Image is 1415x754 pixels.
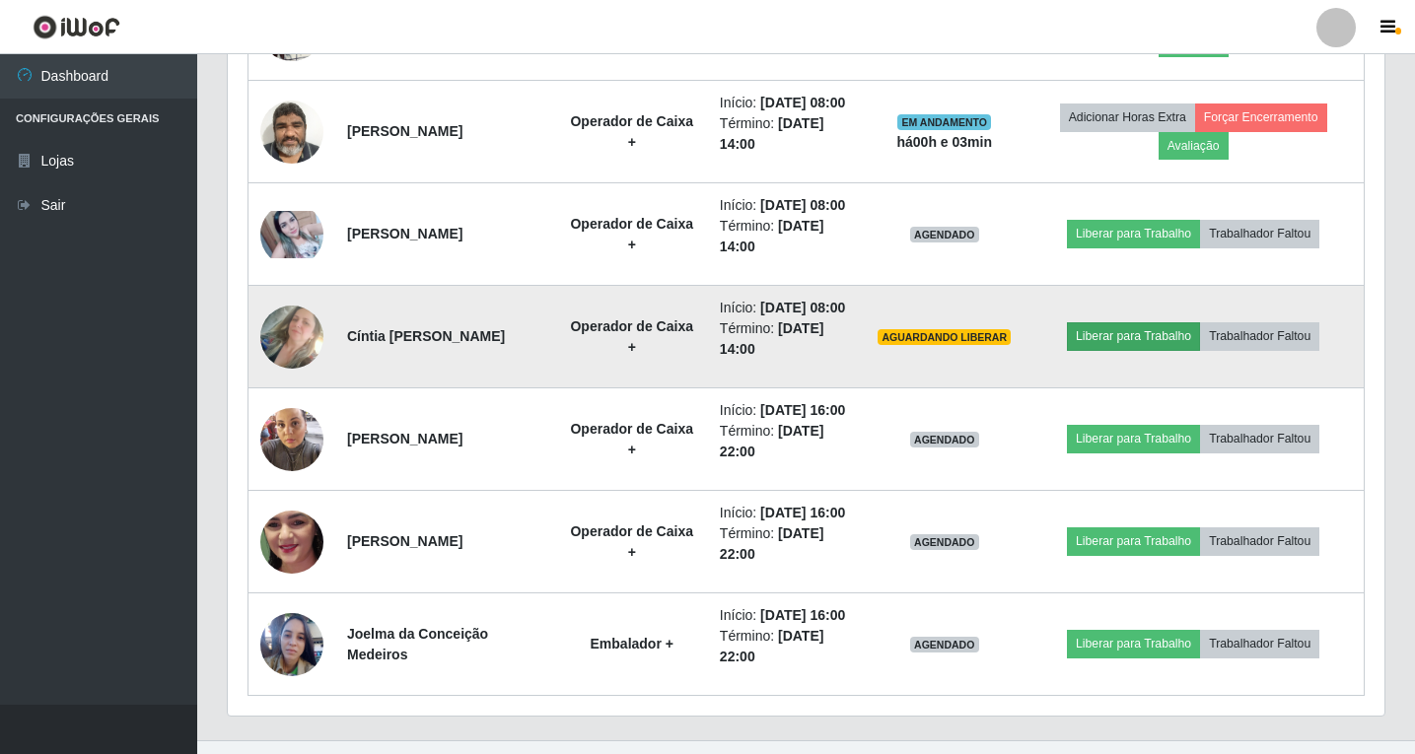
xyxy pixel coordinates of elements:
img: 1754158372592.jpeg [260,471,323,611]
span: AGENDADO [910,534,979,550]
img: 1754014885727.jpeg [260,601,323,686]
li: Início: [720,93,854,113]
time: [DATE] 16:00 [760,402,845,418]
img: 1668045195868.jpeg [260,211,323,258]
strong: Operador de Caixa + [570,216,693,252]
li: Término: [720,216,854,257]
li: Início: [720,605,854,626]
button: Liberar para Trabalho [1067,322,1200,350]
strong: Operador de Caixa + [570,523,693,560]
button: Liberar para Trabalho [1067,527,1200,555]
button: Liberar para Trabalho [1067,220,1200,247]
li: Término: [720,626,854,667]
strong: Operador de Caixa + [570,421,693,457]
img: 1756831283854.jpeg [260,281,323,392]
strong: há 00 h e 03 min [896,134,992,150]
strong: Joelma da Conceição Medeiros [347,626,488,662]
strong: [PERSON_NAME] [347,226,462,241]
time: [DATE] 16:00 [760,607,845,623]
button: Trabalhador Faltou [1200,220,1319,247]
button: Adicionar Horas Extra [1060,103,1195,131]
button: Trabalhador Faltou [1200,425,1319,452]
strong: Cíntia [PERSON_NAME] [347,328,505,344]
button: Liberar para Trabalho [1067,425,1200,452]
span: AGENDADO [910,637,979,652]
button: Avaliação [1159,132,1229,160]
button: Forçar Encerramento [1195,103,1327,131]
li: Término: [720,318,854,360]
time: [DATE] 08:00 [760,300,845,315]
strong: Embalador + [591,636,673,651]
li: Término: [720,113,854,155]
span: AGENDADO [910,432,979,447]
time: [DATE] 08:00 [760,197,845,213]
li: Término: [720,523,854,565]
button: Trabalhador Faltou [1200,630,1319,657]
strong: Operador de Caixa + [570,113,693,150]
span: AGUARDANDO LIBERAR [878,329,1011,345]
li: Início: [720,400,854,421]
li: Início: [720,298,854,318]
time: [DATE] 08:00 [760,95,845,110]
time: [DATE] 16:00 [760,505,845,520]
strong: [PERSON_NAME] [347,123,462,139]
span: AGENDADO [910,227,979,242]
li: Início: [720,503,854,523]
span: EM ANDAMENTO [897,114,991,130]
strong: [PERSON_NAME] [347,431,462,446]
img: 1625107347864.jpeg [260,90,323,173]
button: Trabalhador Faltou [1200,527,1319,555]
img: 1752796864999.jpeg [260,397,323,481]
strong: Operador de Caixa + [570,318,693,355]
li: Início: [720,195,854,216]
button: Trabalhador Faltou [1200,322,1319,350]
button: Liberar para Trabalho [1067,630,1200,657]
strong: [PERSON_NAME] [347,533,462,549]
li: Término: [720,421,854,462]
img: CoreUI Logo [33,15,120,39]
